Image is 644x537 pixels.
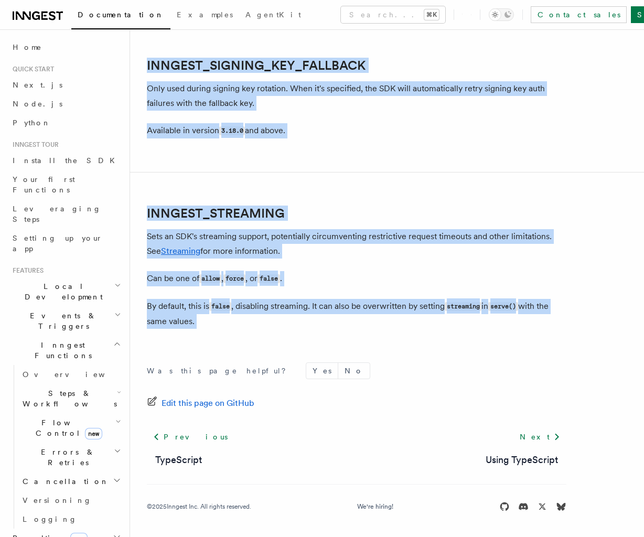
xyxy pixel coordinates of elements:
a: INNGEST_STREAMING [147,206,285,221]
a: INNGEST_SIGNING_KEY_FALLBACK [147,58,366,73]
button: Yes [306,363,338,379]
a: Install the SDK [8,151,123,170]
span: Versioning [23,496,92,504]
button: Inngest Functions [8,336,123,365]
button: Local Development [8,277,123,306]
a: Home [8,38,123,57]
a: Contact sales [531,6,627,23]
a: Edit this page on GitHub [147,396,254,411]
span: Inngest tour [8,141,59,149]
a: Versioning [18,491,123,510]
a: Logging [18,510,123,529]
span: Local Development [8,281,114,302]
div: Inngest Functions [8,365,123,529]
a: Next.js [8,76,123,94]
p: Only used during signing key rotation. When it's specified, the SDK will automatically retry sign... [147,81,566,111]
span: Install the SDK [13,156,121,165]
a: Previous [147,427,233,446]
a: Overview [18,365,123,384]
p: Available in version and above. [147,123,566,138]
span: Next.js [13,81,62,89]
span: Setting up your app [13,234,103,253]
a: Using TypeScript [486,453,558,467]
button: Flow Controlnew [18,413,123,443]
code: 3.18.0 [219,126,245,135]
a: Python [8,113,123,132]
span: Errors & Retries [18,447,114,468]
span: Features [8,266,44,275]
code: false [257,274,280,283]
p: Was this page helpful? [147,366,293,376]
span: Leveraging Steps [13,205,101,223]
a: Documentation [71,3,170,29]
span: Examples [177,10,233,19]
kbd: ⌘K [424,9,439,20]
span: Logging [23,515,77,523]
a: TypeScript [155,453,202,467]
span: Inngest Functions [8,340,113,361]
p: Can be one of , , or . [147,271,566,286]
span: Quick start [8,65,54,73]
div: © 2025 Inngest Inc. All rights reserved. [147,502,251,511]
code: allow [199,274,221,283]
a: Next [513,427,566,446]
span: AgentKit [245,10,301,19]
button: Cancellation [18,472,123,491]
a: AgentKit [239,3,307,28]
p: Sets an SDK's streaming support, potentially circumventing restrictive request timeouts and other... [147,229,566,259]
span: Your first Functions [13,175,75,194]
button: No [338,363,370,379]
p: By default, this is , disabling streaming. It can also be overwritten by setting in with the same... [147,299,566,329]
a: We're hiring! [357,502,393,511]
span: Events & Triggers [8,310,114,331]
a: Leveraging Steps [8,199,123,229]
span: Home [13,42,42,52]
span: Flow Control [18,417,115,438]
button: Events & Triggers [8,306,123,336]
button: Search...⌘K [341,6,445,23]
button: Errors & Retries [18,443,123,472]
span: Steps & Workflows [18,388,117,409]
a: Setting up your app [8,229,123,258]
code: serve() [488,302,518,311]
span: Overview [23,370,131,379]
span: Edit this page on GitHub [162,396,254,411]
code: false [209,302,231,311]
a: Examples [170,3,239,28]
a: Streaming [161,246,200,256]
span: Node.js [13,100,62,108]
span: Documentation [78,10,164,19]
span: new [85,428,102,439]
span: Cancellation [18,476,109,487]
a: Your first Functions [8,170,123,199]
button: Toggle dark mode [489,8,514,21]
code: streaming [445,302,481,311]
span: Python [13,119,51,127]
a: Node.js [8,94,123,113]
code: force [223,274,245,283]
button: Steps & Workflows [18,384,123,413]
